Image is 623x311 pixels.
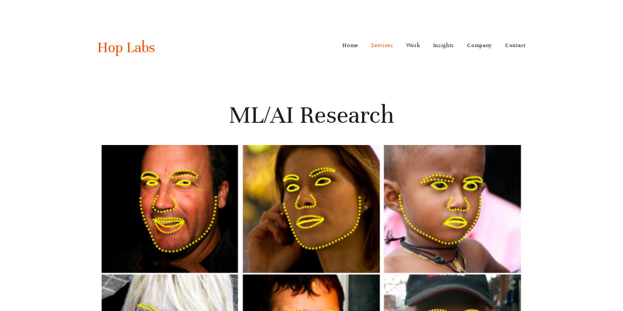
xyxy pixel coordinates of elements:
[433,39,455,52] a: Insights
[467,39,492,52] a: Company
[97,100,526,130] h1: ML/AI Research
[406,39,420,52] a: Work
[371,39,393,52] a: Services
[342,39,358,52] a: Home
[97,39,155,56] a: Hop Labs
[505,39,526,52] a: Contact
